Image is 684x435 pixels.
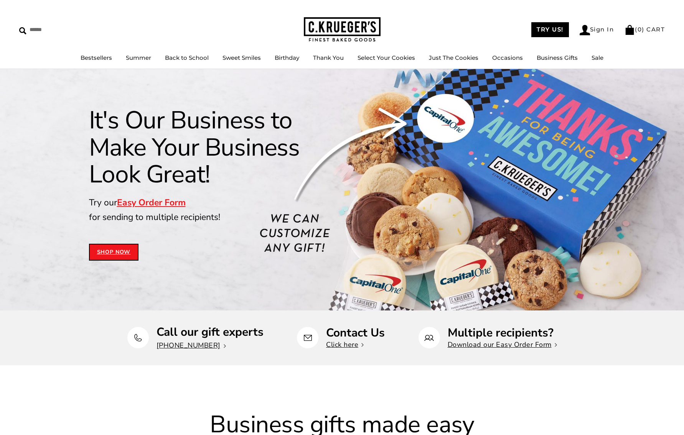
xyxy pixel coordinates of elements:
p: Try our for sending to multiple recipients! [89,195,333,225]
img: Search [19,27,26,34]
a: (0) CART [625,26,665,33]
p: Contact Us [326,327,385,339]
img: Call our gift experts [133,333,143,343]
img: Bag [625,25,635,35]
a: Select Your Cookies [358,54,415,61]
p: Call our gift experts [157,326,264,338]
h1: It's Our Business to Make Your Business Look Great! [89,107,333,188]
span: 0 [638,26,642,33]
a: Birthday [275,54,299,61]
a: Business Gifts [537,54,578,61]
a: Sign In [580,25,614,35]
img: Contact Us [303,333,313,343]
a: Back to School [165,54,209,61]
a: Occasions [492,54,523,61]
a: Shop Now [89,244,139,261]
a: Thank You [313,54,344,61]
a: Download our Easy Order Form [448,340,557,349]
a: Click here [326,340,364,349]
a: TRY US! [531,22,569,37]
a: Just The Cookies [429,54,478,61]
a: [PHONE_NUMBER] [157,341,226,350]
a: Easy Order Form [117,197,186,208]
img: Account [580,25,590,35]
p: Multiple recipients? [448,327,557,339]
a: Summer [126,54,151,61]
a: Bestsellers [81,54,112,61]
input: Search [19,24,110,36]
img: C.KRUEGER'S [304,17,381,42]
a: Sweet Smiles [223,54,261,61]
img: Multiple recipients? [424,333,434,343]
a: Sale [592,54,603,61]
